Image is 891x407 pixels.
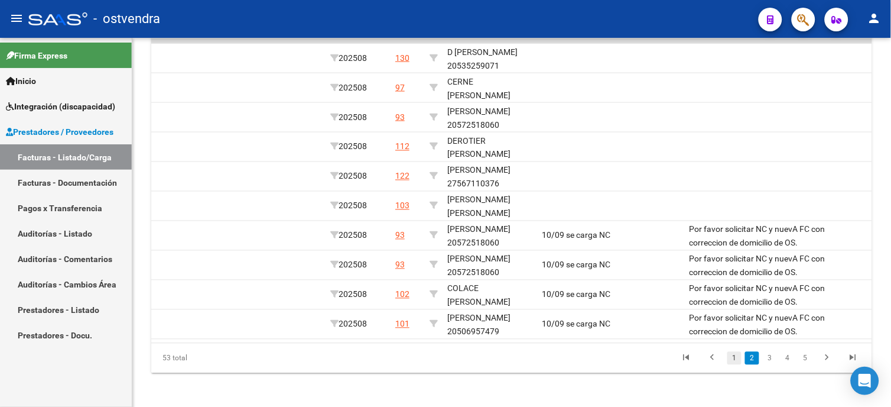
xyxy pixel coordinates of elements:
[798,352,812,365] a: 5
[93,6,160,32] span: - ostvendra
[842,352,864,365] a: go to last page
[726,348,743,369] li: page 1
[763,352,777,365] a: 3
[447,75,532,115] div: CERNE [PERSON_NAME] 20530569269
[447,312,532,339] div: [PERSON_NAME] 20506957479
[6,125,113,138] span: Prestadores / Proveedores
[816,352,838,365] a: go to next page
[796,348,814,369] li: page 5
[395,318,409,331] div: 101
[745,352,759,365] a: 2
[151,344,294,373] div: 53 total
[330,172,367,181] span: 202508
[330,201,367,211] span: 202508
[395,51,409,65] div: 130
[395,81,405,95] div: 97
[6,49,67,62] span: Firma Express
[690,225,825,274] span: Por favor solicitar NC y nuevA FC con correccion de domicilio de OS. [STREET_ADDRESS][PERSON_NAME...
[690,254,825,304] span: Por favor solicitar NC y nuevA FC con correccion de domicilio de OS. [STREET_ADDRESS][PERSON_NAME...
[9,11,24,25] mat-icon: menu
[330,83,367,92] span: 202508
[6,100,115,113] span: Integración (discapacidad)
[395,111,405,124] div: 93
[330,142,367,151] span: 202508
[701,352,724,365] a: go to previous page
[851,367,879,395] div: Open Intercom Messenger
[447,134,532,175] div: DEROTIER [PERSON_NAME] 20561940313
[330,112,367,122] span: 202508
[761,348,779,369] li: page 3
[447,105,532,132] div: [PERSON_NAME] 20572518060
[447,223,532,250] div: [PERSON_NAME] 20572518060
[330,319,367,329] span: 202508
[395,259,405,272] div: 93
[675,352,698,365] a: go to first page
[447,164,532,191] div: [PERSON_NAME] 27567110376
[447,193,532,234] div: [PERSON_NAME] [PERSON_NAME] 23542819189
[330,53,367,63] span: 202508
[743,348,761,369] li: page 2
[6,75,36,88] span: Inicio
[867,11,882,25] mat-icon: person
[727,352,742,365] a: 1
[395,199,409,213] div: 103
[542,231,610,240] span: 10/09 se carga NC
[690,284,825,334] span: Por favor solicitar NC y nuevA FC con correccion de domicilio de OS. [STREET_ADDRESS][PERSON_NAME...
[542,319,610,329] span: 10/09 se carga NC
[690,314,825,363] span: Por favor solicitar NC y nuevA FC con correccion de domicilio de OS. [STREET_ADDRESS][PERSON_NAME...
[395,170,409,183] div: 122
[395,288,409,302] div: 102
[447,46,532,73] div: D [PERSON_NAME] 20535259071
[330,290,367,299] span: 202508
[395,140,409,154] div: 112
[781,352,795,365] a: 4
[447,282,532,322] div: COLACE [PERSON_NAME] 20500316803
[779,348,796,369] li: page 4
[330,231,367,240] span: 202508
[542,260,610,270] span: 10/09 se carga NC
[330,260,367,270] span: 202508
[447,253,532,280] div: [PERSON_NAME] 20572518060
[395,229,405,243] div: 93
[542,290,610,299] span: 10/09 se carga NC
